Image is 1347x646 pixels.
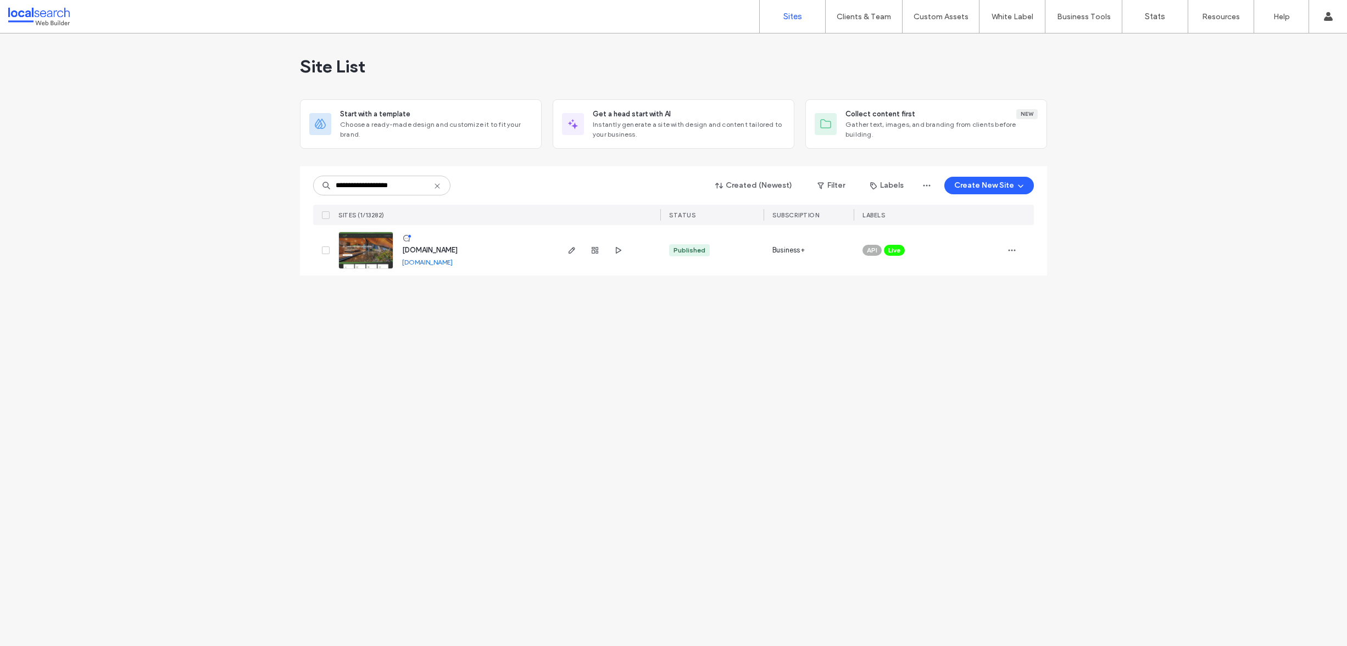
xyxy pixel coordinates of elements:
[593,120,785,139] span: Instantly generate a site with design and content tailored to your business.
[944,177,1034,194] button: Create New Site
[867,245,877,255] span: API
[845,120,1038,139] span: Gather text, images, and branding from clients before building.
[772,245,805,256] span: Business+
[772,211,819,219] span: SUBSCRIPTION
[862,211,885,219] span: LABELS
[845,109,915,120] span: Collect content first
[300,55,365,77] span: Site List
[914,12,968,21] label: Custom Assets
[837,12,891,21] label: Clients & Team
[593,109,671,120] span: Get a head start with AI
[805,99,1047,149] div: Collect content firstNewGather text, images, and branding from clients before building.
[888,245,900,255] span: Live
[553,99,794,149] div: Get a head start with AIInstantly generate a site with design and content tailored to your business.
[402,258,453,266] a: [DOMAIN_NAME]
[992,12,1033,21] label: White Label
[669,211,695,219] span: STATUS
[402,246,458,254] a: [DOMAIN_NAME]
[25,8,48,18] span: Help
[340,109,410,120] span: Start with a template
[300,99,542,149] div: Start with a templateChoose a ready-made design and customize it to fit your brand.
[783,12,802,21] label: Sites
[1145,12,1165,21] label: Stats
[1202,12,1240,21] label: Resources
[673,245,705,255] div: Published
[806,177,856,194] button: Filter
[1016,109,1038,119] div: New
[340,120,532,139] span: Choose a ready-made design and customize it to fit your brand.
[706,177,802,194] button: Created (Newest)
[1273,12,1290,21] label: Help
[1057,12,1111,21] label: Business Tools
[860,177,914,194] button: Labels
[338,211,385,219] span: SITES (1/13282)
